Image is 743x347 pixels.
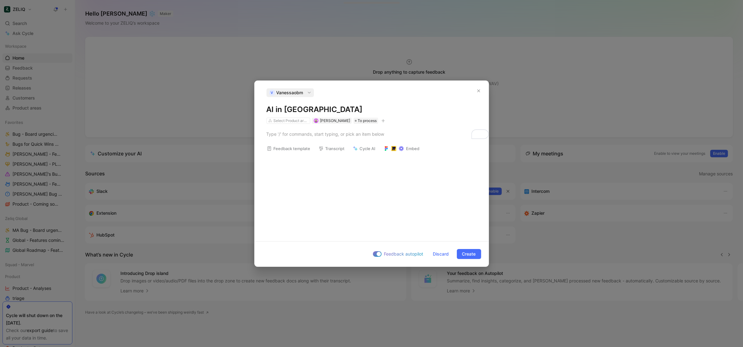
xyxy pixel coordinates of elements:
div: Select Product areas [273,118,308,124]
button: Feedback template [264,144,313,153]
span: Vanessaobm [276,89,303,96]
div: To enrich screen reader interactions, please activate Accessibility in Grammarly extension settings [255,124,489,144]
span: To process [358,118,377,124]
button: Create [457,249,481,259]
button: Embed [381,144,423,153]
img: avatar [314,119,318,122]
h1: AI in [GEOGRAPHIC_DATA] [266,105,477,115]
button: Cycle AI [350,144,379,153]
span: Feedback autopilot [384,250,423,258]
span: [PERSON_NAME] [320,118,350,123]
button: Transcript [316,144,348,153]
button: Discard [428,249,454,259]
button: VVanessaobm [266,88,314,97]
button: Feedback autopilot [371,250,425,258]
span: Discard [433,250,449,258]
span: Create [462,250,476,258]
div: To process [354,118,378,124]
div: V [269,90,275,96]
